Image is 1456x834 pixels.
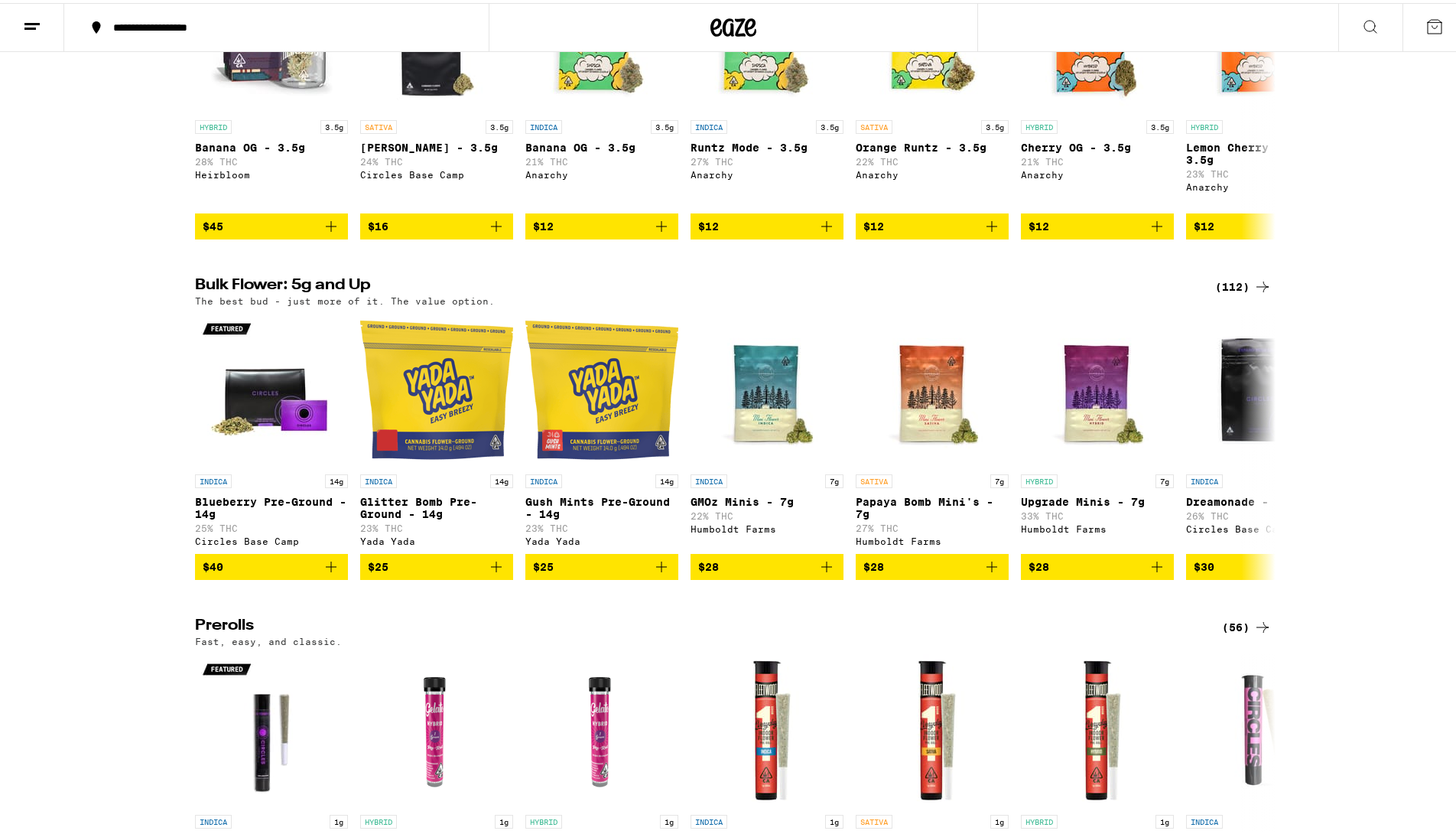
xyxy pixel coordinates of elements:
[533,217,554,230] span: $12
[660,812,678,826] p: 1g
[691,508,843,518] p: 22% THC
[195,493,348,517] p: Blueberry Pre-Ground - 14g
[368,558,388,570] span: $25
[360,210,513,236] button: Add to bag
[691,651,843,804] img: Fleetwood - Alien OG x Garlic Cookies - 1g
[525,520,678,530] p: 23% THC
[990,812,1009,826] p: 1g
[360,311,513,551] a: Open page for Glitter Bomb Pre-Ground - 14g from Yada Yada
[691,311,843,551] a: Open page for GMOz Minis - 7g from Humboldt Farms
[856,533,1009,543] div: Humboldt Farms
[525,651,678,804] img: Gelato - Strawberry Gelato - 1g
[1021,311,1174,551] a: Open page for Upgrade Minis - 7g from Humboldt Farms
[1021,651,1174,804] img: Fleetwood - Pineapple Breeze x Birthday Cake - 1g
[195,471,232,485] p: INDICA
[360,812,397,826] p: HYBRID
[195,154,348,164] p: 28% THC
[698,217,719,230] span: $12
[856,471,892,485] p: SATIVA
[360,551,513,577] button: Add to bag
[825,471,843,485] p: 7g
[525,533,678,543] div: Yada Yada
[691,551,843,577] button: Add to bag
[1021,551,1174,577] button: Add to bag
[1029,558,1049,570] span: $28
[486,117,513,131] p: 3.5g
[1021,493,1174,505] p: Upgrade Minis - 7g
[360,520,513,530] p: 23% THC
[195,533,348,543] div: Circles Base Camp
[195,210,348,236] button: Add to bag
[525,551,678,577] button: Add to bag
[856,493,1009,517] p: Papaya Bomb Mini's - 7g
[368,217,388,230] span: $16
[1021,154,1174,164] p: 21% THC
[1021,311,1174,464] img: Humboldt Farms - Upgrade Minis - 7g
[195,812,232,826] p: INDICA
[1021,521,1174,531] div: Humboldt Farms
[691,521,843,531] div: Humboldt Farms
[856,651,1009,804] img: Fleetwood - Jack Herer x Blueberry Haze - 1g
[360,493,513,517] p: Glitter Bomb Pre-Ground - 14g
[1155,471,1174,485] p: 7g
[825,812,843,826] p: 1g
[195,615,1197,634] h2: Prerolls
[525,138,678,151] p: Banana OG - 3.5g
[330,812,348,826] p: 1g
[863,217,884,230] span: $12
[856,311,1009,464] img: Humboldt Farms - Papaya Bomb Mini's - 7g
[1186,179,1339,189] div: Anarchy
[691,493,843,505] p: GMOz Minis - 7g
[360,311,513,464] img: Yada Yada - Glitter Bomb Pre-Ground - 14g
[195,311,348,551] a: Open page for Blueberry Pre-Ground - 14g from Circles Base Camp
[1021,167,1174,177] div: Anarchy
[856,138,1009,151] p: Orange Runtz - 3.5g
[195,634,342,643] p: Fast, easy, and classic.
[203,558,223,570] span: $40
[816,117,843,131] p: 3.5g
[195,551,348,577] button: Add to bag
[1021,210,1174,236] button: Add to bag
[360,533,513,543] div: Yada Yada
[203,217,223,230] span: $45
[856,167,1009,177] div: Anarchy
[195,651,348,804] img: Circles Base Camp - Grape Ape - 1g
[1215,275,1272,293] a: (112)
[360,167,513,177] div: Circles Base Camp
[1021,117,1058,131] p: HYBRID
[360,138,513,151] p: [PERSON_NAME] - 3.5g
[651,117,678,131] p: 3.5g
[525,812,562,826] p: HYBRID
[1021,812,1058,826] p: HYBRID
[691,812,727,826] p: INDICA
[1186,508,1339,518] p: 26% THC
[691,117,727,131] p: INDICA
[981,117,1009,131] p: 3.5g
[856,520,1009,530] p: 27% THC
[1021,508,1174,518] p: 33% THC
[698,558,719,570] span: $28
[1222,615,1272,634] a: (56)
[525,167,678,177] div: Anarchy
[1155,812,1174,826] p: 1g
[360,471,397,485] p: INDICA
[195,138,348,151] p: Banana OG - 3.5g
[195,275,1197,293] h2: Bulk Flower: 5g and Up
[360,154,513,164] p: 24% THC
[320,117,348,131] p: 3.5g
[856,117,892,131] p: SATIVA
[360,651,513,804] img: Gelato - MAC - 1g
[1021,471,1058,485] p: HYBRID
[525,471,562,485] p: INDICA
[360,117,397,131] p: SATIVA
[490,471,513,485] p: 14g
[533,558,554,570] span: $25
[525,311,678,464] img: Yada Yada - Gush Mints Pre-Ground - 14g
[856,311,1009,551] a: Open page for Papaya Bomb Mini's - 7g from Humboldt Farms
[195,167,348,177] div: Heirbloom
[195,311,348,464] img: Circles Base Camp - Blueberry Pre-Ground - 14g
[195,293,495,303] p: The best bud - just more of it. The value option.
[1186,210,1339,236] button: Add to bag
[1186,551,1339,577] button: Add to bag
